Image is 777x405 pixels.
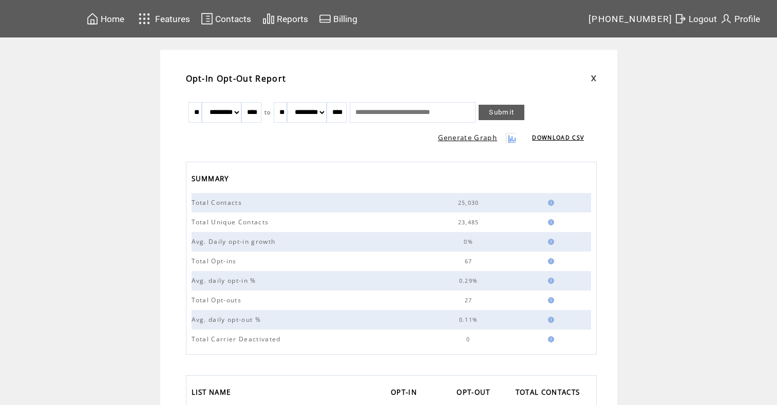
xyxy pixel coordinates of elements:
span: Reports [277,14,308,24]
img: help.gif [545,258,554,264]
img: help.gif [545,278,554,284]
span: Features [155,14,190,24]
img: contacts.svg [201,12,213,25]
img: profile.svg [720,12,732,25]
a: LIST NAME [192,385,236,402]
span: 25,030 [458,199,482,206]
span: to [264,109,271,116]
a: OPT-OUT [457,385,495,402]
img: home.svg [86,12,99,25]
a: Home [85,11,126,27]
span: OPT-OUT [457,385,492,402]
a: DOWNLOAD CSV [532,134,584,141]
span: 0.11% [459,316,481,323]
a: Generate Graph [438,133,498,142]
img: help.gif [545,200,554,206]
a: Profile [718,11,762,27]
span: Total Carrier Deactivated [192,335,283,343]
img: help.gif [545,297,554,303]
img: exit.svg [674,12,687,25]
span: 67 [465,258,475,265]
span: Total Unique Contacts [192,218,272,226]
a: TOTAL CONTACTS [516,385,585,402]
img: help.gif [545,239,554,245]
img: chart.svg [262,12,275,25]
span: 0.29% [459,277,481,284]
a: OPT-IN [391,385,422,402]
span: 27 [465,297,475,304]
img: features.svg [136,10,154,27]
a: Reports [261,11,310,27]
span: OPT-IN [391,385,420,402]
img: help.gif [545,317,554,323]
span: Opt-In Opt-Out Report [186,73,287,84]
a: Submit [479,105,524,120]
span: Profile [734,14,760,24]
a: Logout [673,11,718,27]
span: Logout [689,14,717,24]
span: 0 [466,336,472,343]
img: help.gif [545,336,554,342]
span: SUMMARY [192,171,232,188]
span: Total Opt-ins [192,257,239,265]
img: help.gif [545,219,554,225]
span: 0% [464,238,476,245]
span: Total Opt-outs [192,296,244,304]
span: Total Contacts [192,198,245,207]
a: Features [134,9,192,29]
span: 23,485 [458,219,482,226]
a: Billing [317,11,359,27]
span: Avg. daily opt-out % [192,315,264,324]
span: [PHONE_NUMBER] [589,14,673,24]
span: Billing [333,14,357,24]
span: Contacts [215,14,251,24]
span: Avg. Daily opt-in growth [192,237,278,246]
span: TOTAL CONTACTS [516,385,583,402]
img: creidtcard.svg [319,12,331,25]
span: LIST NAME [192,385,234,402]
span: Avg. daily opt-in % [192,276,259,285]
a: Contacts [199,11,253,27]
span: Home [101,14,124,24]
